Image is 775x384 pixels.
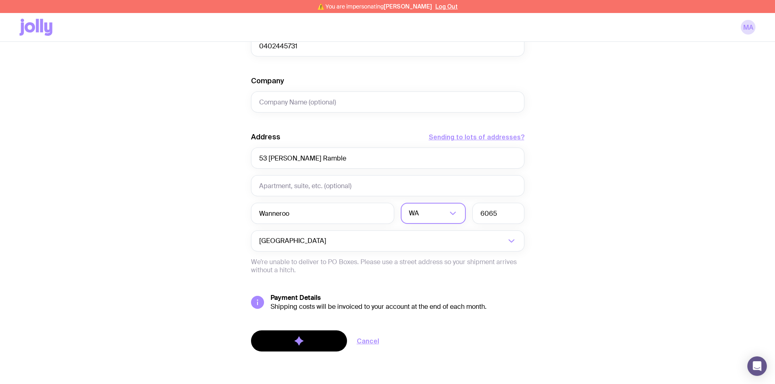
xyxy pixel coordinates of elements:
[251,175,524,196] input: Apartment, suite, etc. (optional)
[251,76,284,86] label: Company
[741,20,755,35] a: MA
[251,35,524,56] input: 0400 123 456
[259,230,328,252] span: [GEOGRAPHIC_DATA]
[435,3,458,10] button: Log Out
[251,258,524,274] p: We’re unable to deliver to PO Boxes. Please use a street address so your shipment arrives without...
[271,294,524,302] h5: Payment Details
[271,303,524,311] div: Shipping costs will be invoiced to your account at the end of each month.
[251,148,524,169] input: Street Address
[357,336,379,346] a: Cancel
[251,203,394,224] input: Suburb
[421,203,447,224] input: Search for option
[401,203,466,224] div: Search for option
[251,91,524,113] input: Company Name (optional)
[429,132,524,142] button: Sending to lots of addresses?
[251,132,280,142] label: Address
[317,3,432,10] span: ⚠️ You are impersonating
[472,203,524,224] input: Postcode
[384,3,432,10] span: [PERSON_NAME]
[328,230,506,252] input: Search for option
[409,203,421,224] span: WA
[747,356,767,376] div: Open Intercom Messenger
[251,230,524,252] div: Search for option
